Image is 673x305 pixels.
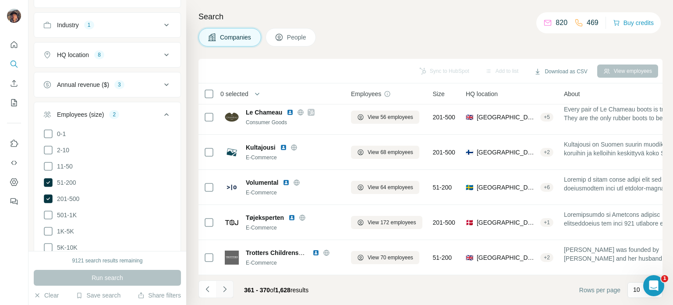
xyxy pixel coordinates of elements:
div: + 6 [540,183,553,191]
div: E-Commerce [246,189,340,197]
button: Use Surfe on LinkedIn [7,136,21,151]
button: Dashboard [7,174,21,190]
span: View 56 employees [368,113,413,121]
span: View 70 employees [368,254,413,262]
button: Feedback [7,194,21,209]
div: E-Commerce [246,154,340,161]
img: Logo of Trotters Childrenswear AND Accessories [225,251,239,265]
span: Companies [220,33,252,42]
button: Clear [34,291,59,300]
button: Navigate to previous page [198,280,216,298]
img: LinkedIn logo [312,249,319,256]
img: Logo of Le Chameau [225,110,239,124]
button: Industry1 [34,14,181,36]
button: Share filters [138,291,181,300]
button: View 56 employees [351,111,419,124]
span: results [244,287,308,294]
div: Annual revenue ($) [57,80,109,89]
button: View 70 employees [351,251,419,264]
span: [GEOGRAPHIC_DATA], [GEOGRAPHIC_DATA] [477,218,537,227]
span: View 172 employees [368,219,416,226]
span: 11-50 [53,162,73,171]
span: 0-1 [53,129,66,138]
span: Volumental [246,178,278,187]
button: Enrich CSV [7,75,21,91]
button: My lists [7,95,21,111]
div: + 2 [540,254,553,262]
img: Avatar [7,9,21,23]
div: 1 [84,21,94,29]
div: 3 [114,81,124,89]
span: 51-200 [53,178,76,187]
div: Employees (size) [57,110,104,119]
img: LinkedIn logo [288,214,295,221]
iframe: Intercom live chat [643,275,664,296]
p: 469 [587,18,599,28]
span: 1 [661,275,668,282]
img: Logo of Kultajousi [225,145,239,159]
button: Annual revenue ($)3 [34,74,181,95]
span: 🇬🇧 [466,253,473,262]
button: Buy credits [613,17,654,29]
div: 9121 search results remaining [72,257,143,265]
div: 8 [94,51,104,59]
span: Trotters Childrenswear AND Accessories [246,249,365,256]
span: [GEOGRAPHIC_DATA], [GEOGRAPHIC_DATA] [477,183,537,192]
span: 361 - 370 [244,287,270,294]
div: E-Commerce [246,259,340,267]
button: Quick start [7,37,21,53]
span: 🇩🇰 [466,218,473,227]
span: 5K-10K [53,243,78,252]
div: 2 [109,111,119,118]
span: 🇬🇧 [466,113,473,122]
div: Consumer Goods [246,118,340,126]
span: of [270,287,275,294]
span: HQ location [466,90,498,98]
span: 201-500 [433,148,455,157]
p: 10 [633,285,640,294]
span: Employees [351,90,381,98]
span: View 68 employees [368,148,413,156]
button: HQ location8 [34,44,181,65]
span: 🇸🇪 [466,183,473,192]
span: 1K-5K [53,227,74,236]
img: Logo of Volumental [225,180,239,194]
span: 1,628 [275,287,290,294]
button: Employees (size)2 [34,104,181,129]
div: Industry [57,21,79,29]
button: View 172 employees [351,216,422,229]
span: View 64 employees [368,183,413,191]
button: Navigate to next page [216,280,234,298]
button: Download as CSV [528,65,593,78]
span: 201-500 [433,218,455,227]
div: + 2 [540,148,553,156]
span: 51-200 [433,183,452,192]
span: [GEOGRAPHIC_DATA], [GEOGRAPHIC_DATA], [GEOGRAPHIC_DATA] [477,253,537,262]
span: Rows per page [579,286,620,294]
span: 201-500 [53,194,79,203]
h4: Search [198,11,662,23]
div: + 5 [540,113,553,121]
span: Kultajousi [246,143,276,152]
span: [GEOGRAPHIC_DATA], [GEOGRAPHIC_DATA] [477,148,537,157]
button: Search [7,56,21,72]
button: View 64 employees [351,181,419,194]
div: + 1 [540,219,553,226]
span: People [287,33,307,42]
span: 501-1K [53,211,77,219]
img: LinkedIn logo [280,144,287,151]
span: 51-200 [433,253,452,262]
img: LinkedIn logo [283,179,290,186]
button: Save search [76,291,120,300]
button: View 68 employees [351,146,419,159]
span: 201-500 [433,113,455,122]
span: 🇫🇮 [466,148,473,157]
div: E-Commerce [246,224,340,232]
button: Use Surfe API [7,155,21,171]
img: LinkedIn logo [287,109,294,116]
span: Size [433,90,445,98]
div: HQ location [57,50,89,59]
p: 820 [556,18,567,28]
span: 0 selected [220,90,248,98]
span: [GEOGRAPHIC_DATA], [GEOGRAPHIC_DATA], [GEOGRAPHIC_DATA] [477,113,537,122]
